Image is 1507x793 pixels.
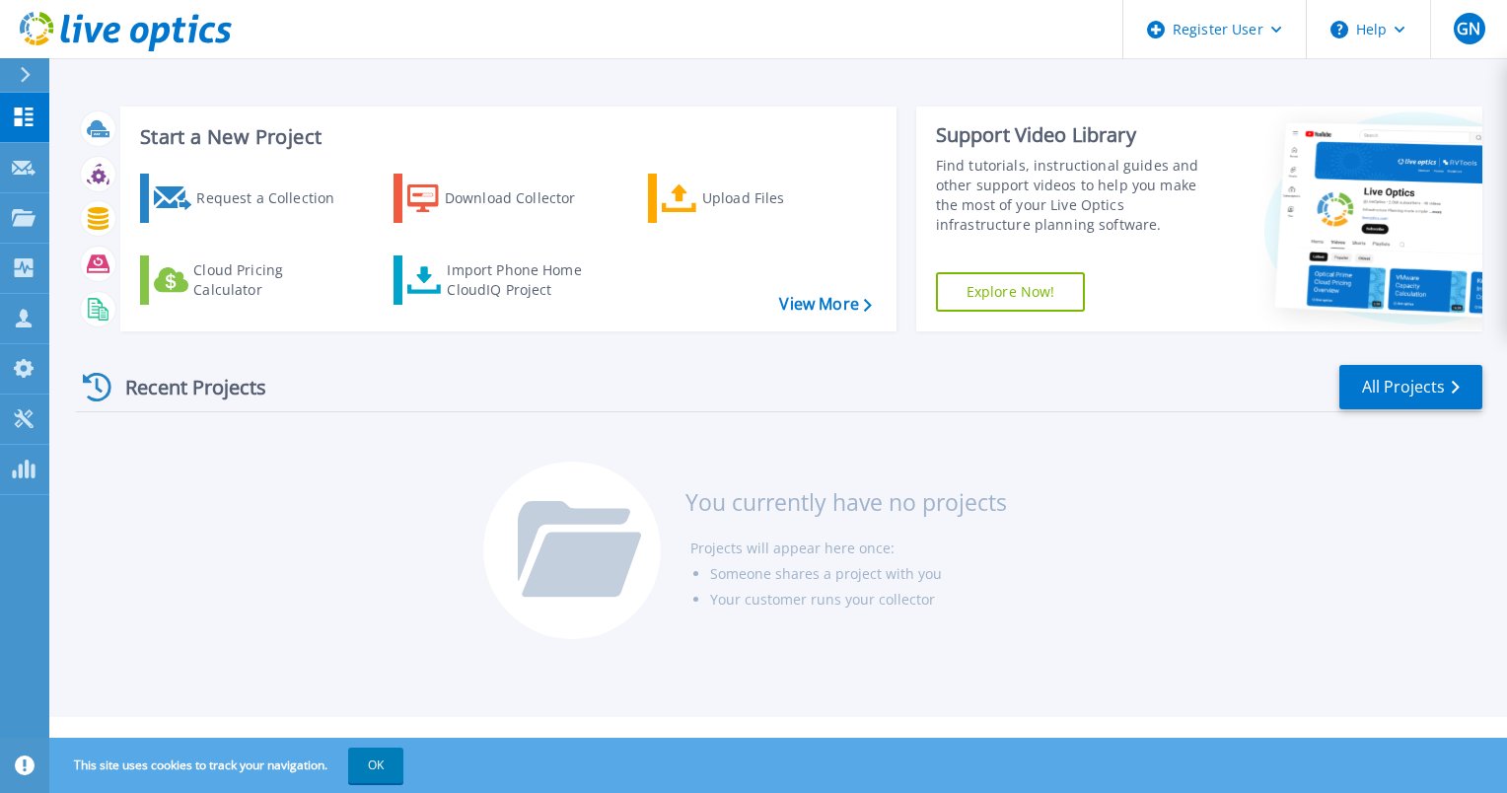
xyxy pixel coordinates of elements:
h3: You currently have no projects [685,491,1007,513]
a: Explore Now! [936,272,1086,312]
div: Download Collector [445,179,603,218]
h3: Start a New Project [140,126,871,148]
button: OK [348,748,403,783]
a: View More [779,295,871,314]
div: Import Phone Home CloudIQ Project [447,260,601,300]
a: Upload Files [648,174,868,223]
div: Cloud Pricing Calculator [193,260,351,300]
div: Request a Collection [196,179,354,218]
a: Download Collector [394,174,613,223]
span: GN [1457,21,1480,36]
a: All Projects [1339,365,1482,409]
div: Find tutorials, instructional guides and other support videos to help you make the most of your L... [936,156,1220,235]
span: This site uses cookies to track your navigation. [54,748,403,783]
div: Upload Files [702,179,860,218]
a: Cloud Pricing Calculator [140,255,360,305]
li: Projects will appear here once: [690,536,1007,561]
div: Recent Projects [76,363,293,411]
li: Someone shares a project with you [710,561,1007,587]
li: Your customer runs your collector [710,587,1007,613]
div: Support Video Library [936,122,1220,148]
a: Request a Collection [140,174,360,223]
